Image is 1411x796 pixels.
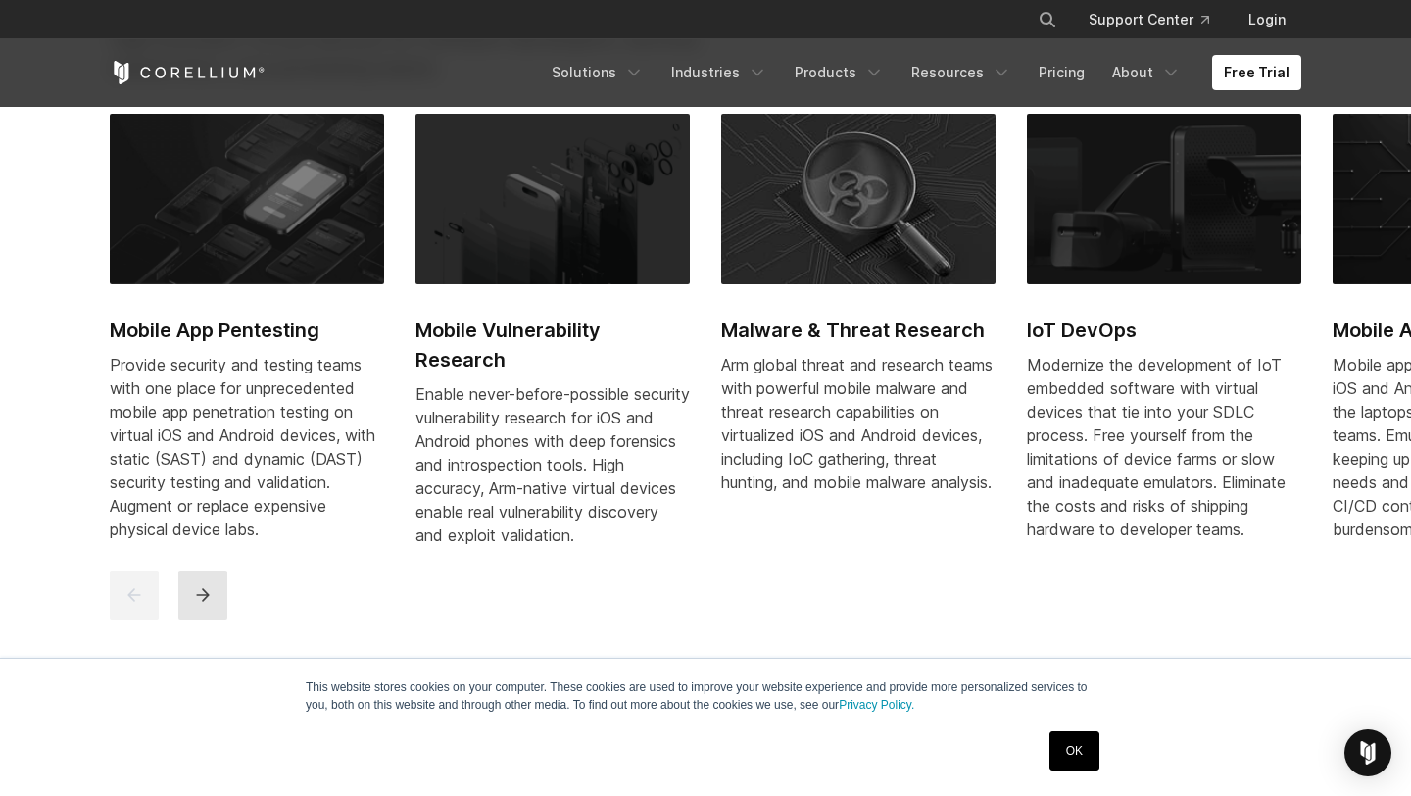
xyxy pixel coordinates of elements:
[306,678,1105,714] p: This website stores cookies on your computer. These cookies are used to improve your website expe...
[1027,114,1301,284] img: IoT DevOps
[110,61,266,84] a: Corellium Home
[1027,316,1301,345] h2: IoT DevOps
[783,55,896,90] a: Products
[415,114,690,284] img: Mobile Vulnerability Research
[415,382,690,547] div: Enable never-before-possible security vulnerability research for iOS and Android phones with deep...
[721,114,996,518] a: Malware & Threat Research Malware & Threat Research Arm global threat and research teams with pow...
[1049,731,1099,771] a: OK
[540,55,656,90] a: Solutions
[721,353,996,494] div: Arm global threat and research teams with powerful mobile malware and threat research capabilitie...
[110,353,384,541] div: Provide security and testing teams with one place for unprecedented mobile app penetration testin...
[721,114,996,284] img: Malware & Threat Research
[1030,2,1065,37] button: Search
[415,316,690,374] h2: Mobile Vulnerability Research
[1014,2,1301,37] div: Navigation Menu
[1344,729,1391,776] div: Open Intercom Messenger
[900,55,1023,90] a: Resources
[1027,353,1301,541] div: Modernize the development of IoT embedded software with virtual devices that tie into your SDLC p...
[110,114,384,284] img: Mobile App Pentesting
[1073,2,1225,37] a: Support Center
[1027,55,1096,90] a: Pricing
[110,571,159,620] button: previous
[659,55,779,90] a: Industries
[110,316,384,345] h2: Mobile App Pentesting
[1027,114,1301,565] a: IoT DevOps IoT DevOps Modernize the development of IoT embedded software with virtual devices tha...
[721,316,996,345] h2: Malware & Threat Research
[839,698,914,712] a: Privacy Policy.
[1100,55,1192,90] a: About
[178,571,227,620] button: next
[1233,2,1301,37] a: Login
[540,55,1301,90] div: Navigation Menu
[110,114,384,565] a: Mobile App Pentesting Mobile App Pentesting Provide security and testing teams with one place for...
[1212,55,1301,90] a: Free Trial
[415,114,690,571] a: Mobile Vulnerability Research Mobile Vulnerability Research Enable never-before-possible security...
